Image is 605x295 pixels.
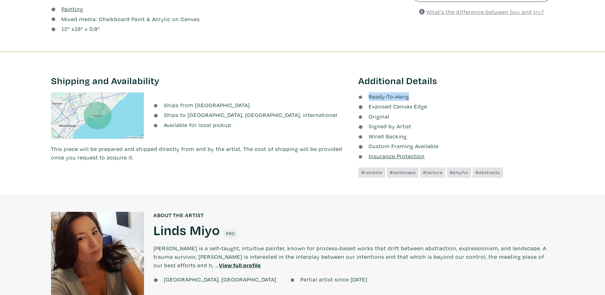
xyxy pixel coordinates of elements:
[358,167,385,177] a: #rainbow
[153,238,554,275] p: [PERSON_NAME] is a self-taught, intuitive painter, known for process-based works that drift betwe...
[75,25,81,32] span: 18
[61,25,100,33] div: " x " x 0.8"
[153,121,349,129] li: Available for local pickup
[358,75,554,87] h3: Additional Details
[358,153,424,160] a: Insurance Protection
[358,132,554,141] li: Wired Backing
[358,112,554,121] li: Original
[61,15,200,23] a: Mixed media: Chalkboard Paint & Acrylic on Canvas
[153,101,349,109] li: Ships from [GEOGRAPHIC_DATA]
[426,8,544,15] u: What's the difference between buy and try?
[153,212,554,219] h6: About the artist
[387,167,418,177] a: #landscape
[358,142,554,150] li: Custom Framing Available
[358,102,554,111] li: Exposed Canvas Edge
[369,153,425,160] u: Insurance Protection
[420,167,445,177] a: #texture
[51,145,349,162] p: This piece will be prepared and shipped directly from and by the artist. The cost of shipping wil...
[300,276,367,283] span: Partial artist since [DATE]
[358,92,554,101] li: Ready-To-Hang
[447,167,471,177] a: #playful
[61,25,68,32] span: 12
[51,92,144,139] img: staticmap
[153,111,349,119] li: Ships to [GEOGRAPHIC_DATA], [GEOGRAPHIC_DATA], international
[226,230,235,236] span: Pro
[419,8,544,15] a: What's the difference between buy and try?
[164,276,276,283] span: [GEOGRAPHIC_DATA], [GEOGRAPHIC_DATA]
[219,262,261,269] a: View full profile
[153,221,220,238] a: Linds Miyo
[61,5,83,13] a: Painting
[51,75,349,87] h3: Shipping and Availability
[358,122,554,130] li: Signed by Artist
[473,167,503,177] a: #abstracts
